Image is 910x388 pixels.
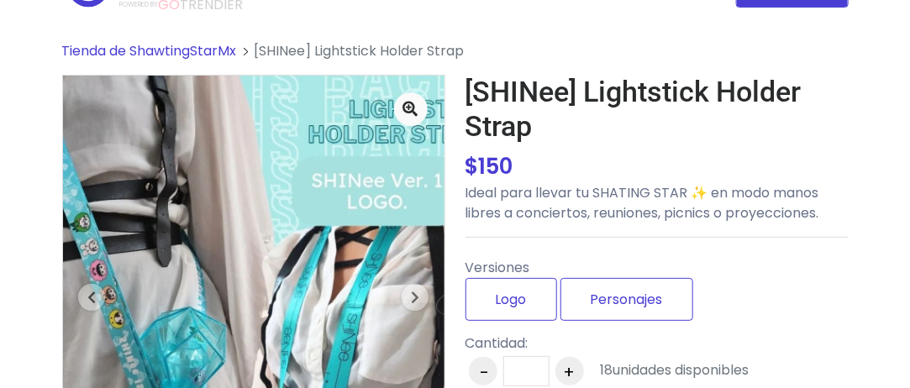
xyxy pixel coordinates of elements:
[466,333,750,354] p: Cantidad:
[601,360,613,380] span: 18
[466,75,849,144] h1: [SHINee] Lightstick Holder Strap
[466,251,849,328] div: Versiones
[62,41,849,75] nav: breadcrumb
[466,278,557,321] label: Logo
[560,278,693,321] label: Personajes
[466,183,849,223] p: Ideal para llevar tu SHATING STAR ✨ en modo manos libres a conciertos, reuniones, picnics o proye...
[601,360,750,380] div: unidades disponibles
[466,150,849,183] div: $
[62,41,237,60] a: Tienda de ShawtingStarMx
[479,151,513,181] span: 150
[469,357,497,385] button: -
[555,357,584,385] button: +
[255,41,465,60] span: [SHINee] Lightstick Holder Strap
